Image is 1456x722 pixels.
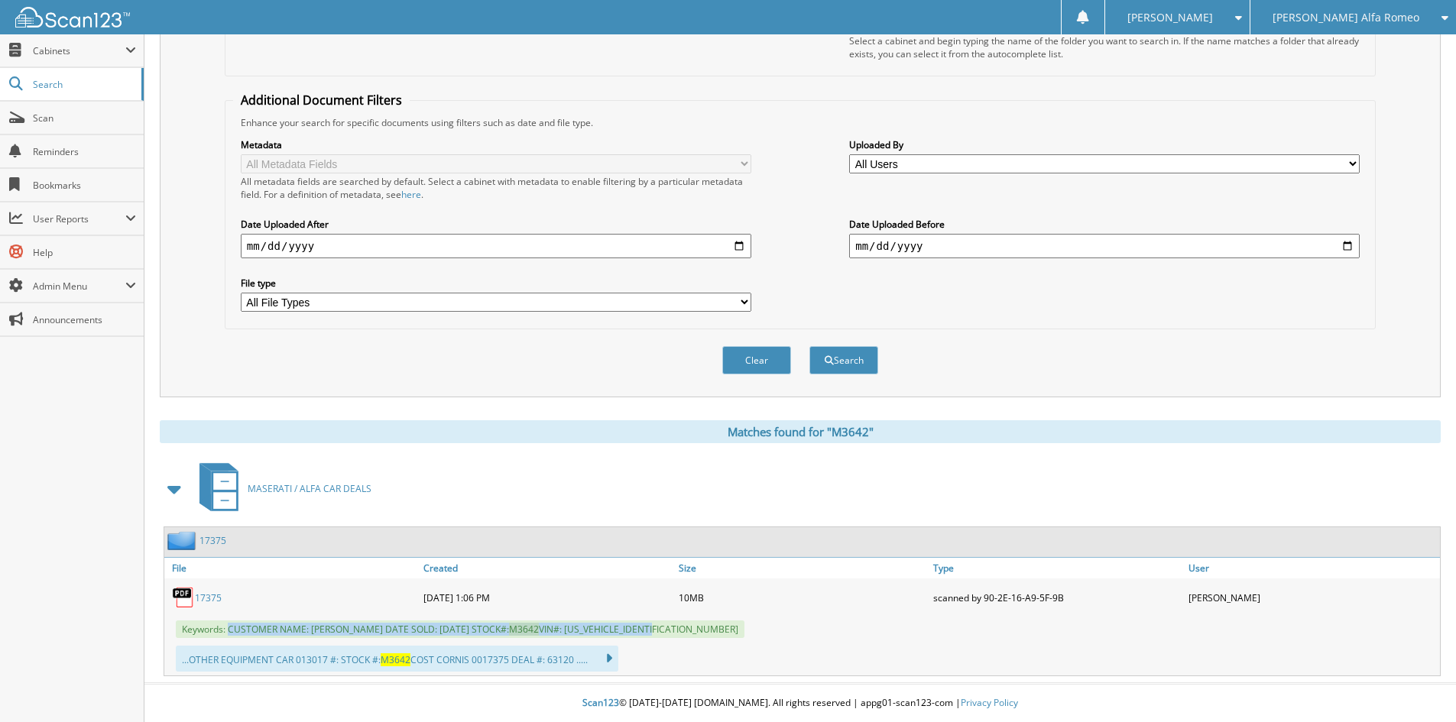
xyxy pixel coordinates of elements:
legend: Additional Document Filters [233,92,410,108]
label: Date Uploaded Before [849,218,1360,231]
img: folder2.png [167,531,199,550]
span: Reminders [33,145,136,158]
div: 10MB [675,582,930,613]
span: Keywords: CUSTOMER NAME: [PERSON_NAME] DATE SOLD: [DATE] STOCK#: VIN#: [US_VEHICLE_IDENTIFICATION... [176,620,744,638]
a: Privacy Policy [961,696,1018,709]
div: scanned by 90-2E-16-A9-5F-9B [929,582,1185,613]
label: Date Uploaded After [241,218,751,231]
span: Search [33,78,134,91]
input: start [241,234,751,258]
button: Search [809,346,878,374]
span: User Reports [33,212,125,225]
div: [PERSON_NAME] [1185,582,1440,613]
div: [DATE] 1:06 PM [420,582,675,613]
div: ...OTHER EQUIPMENT CAR 013017 #: STOCK #: COST CORNIS 0017375 DEAL #: 63120 ..... [176,646,618,672]
span: M3642 [381,653,410,666]
div: Enhance your search for specific documents using filters such as date and file type. [233,116,1367,129]
span: [PERSON_NAME] [1127,13,1213,22]
span: M3642 [509,623,539,636]
span: Scan [33,112,136,125]
img: PDF.png [172,586,195,609]
span: Bookmarks [33,179,136,192]
button: Clear [722,346,791,374]
span: Help [33,246,136,259]
a: here [401,188,421,201]
a: Created [420,558,675,578]
div: All metadata fields are searched by default. Select a cabinet with metadata to enable filtering b... [241,175,751,201]
iframe: Chat Widget [1380,649,1456,722]
a: 17375 [195,591,222,604]
img: scan123-logo-white.svg [15,7,130,28]
input: end [849,234,1360,258]
span: Announcements [33,313,136,326]
span: Admin Menu [33,280,125,293]
a: 17375 [199,534,226,547]
a: File [164,558,420,578]
a: Type [929,558,1185,578]
span: [PERSON_NAME] Alfa Romeo [1273,13,1419,22]
label: Uploaded By [849,138,1360,151]
div: © [DATE]-[DATE] [DOMAIN_NAME]. All rights reserved | appg01-scan123-com | [144,685,1456,722]
a: MASERATI / ALFA CAR DEALS [190,458,371,519]
a: Size [675,558,930,578]
span: MASERATI / ALFA CAR DEALS [248,482,371,495]
label: File type [241,277,751,290]
div: Select a cabinet and begin typing the name of the folder you want to search in. If the name match... [849,34,1360,60]
div: Matches found for "M3642" [160,420,1441,443]
span: Scan123 [582,696,619,709]
span: Cabinets [33,44,125,57]
a: User [1185,558,1440,578]
label: Metadata [241,138,751,151]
